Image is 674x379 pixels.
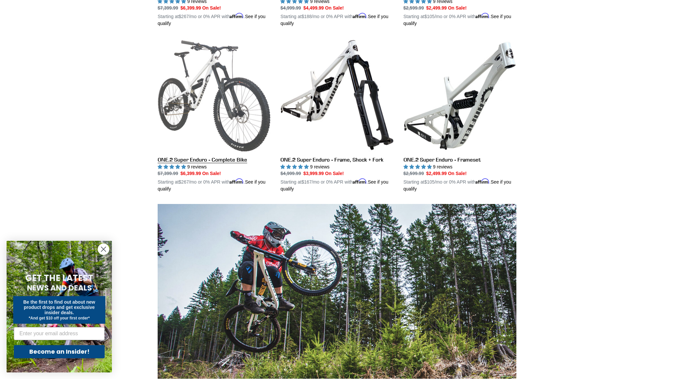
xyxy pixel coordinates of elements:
button: Become an Insider! [14,345,105,358]
button: Close dialog [98,243,109,255]
input: Enter your email address [14,327,105,340]
span: NEWS AND DEALS [27,283,92,293]
span: *And get $10 off your first order* [29,316,90,320]
span: Be the first to find out about new product drops and get exclusive insider deals. [23,299,95,315]
span: GET THE LATEST [25,272,93,284]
